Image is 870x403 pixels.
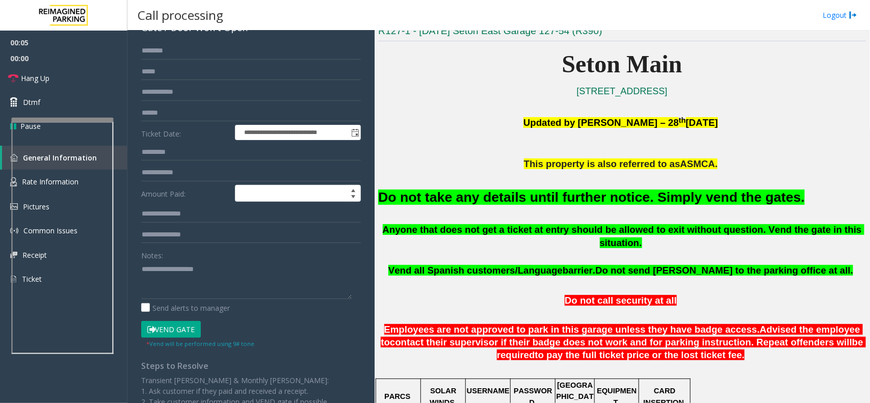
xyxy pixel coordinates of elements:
[10,227,18,235] img: 'icon'
[565,295,677,306] span: Do not call security at all
[823,10,857,20] a: Logout
[141,386,361,396] p: 1. Ask customer if they paid and received a receipt.
[686,117,718,128] span: [DATE]
[21,73,49,84] span: Hang Up
[467,387,510,395] span: USERNAME
[146,340,254,347] small: Vend will be performed using 9# tone
[563,265,595,276] span: barrier.
[577,86,668,96] a: [STREET_ADDRESS]
[10,252,17,258] img: 'icon'
[133,3,228,28] h3: Call processing
[10,203,18,210] img: 'icon'
[388,265,563,276] span: Vend all Spanish customers/Language
[381,324,863,347] span: Advised the employee to
[23,97,40,108] span: Dtmf
[141,247,163,261] label: Notes:
[10,154,18,162] img: 'icon'
[680,158,718,169] span: ASMCA.
[349,125,360,140] span: Toggle popup
[139,185,232,202] label: Amount Paid:
[384,392,410,400] span: PARCS
[2,146,127,170] a: General Information
[141,375,361,386] p: Transient [PERSON_NAME] & Monthly [PERSON_NAME]:
[141,303,230,313] label: Send alerts to manager
[10,177,17,186] img: 'icon'
[384,324,760,335] span: Employees are not approved to park in this garage unless they have badge access.
[679,116,686,124] span: th
[849,10,857,20] img: logout
[524,158,680,169] span: This property is also referred to as
[378,24,866,41] h3: R127-1 - [DATE] Seton East Garage 127-54 (R390)
[383,224,864,249] span: Anyone that does not get a ticket at entry should be allowed to exit without question. Vend the g...
[141,321,201,338] button: Vend Gate
[346,185,360,194] span: Increase value
[390,337,852,347] span: contact their supervisor if their badge does not work and for parking instruction. Repeat offende...
[141,361,361,371] h4: Steps to Resolve
[595,265,853,276] span: Do not send [PERSON_NAME] to the parking office at all.
[523,117,679,128] span: Updated by [PERSON_NAME] – 28
[10,275,17,284] img: 'icon'
[535,350,745,360] span: to pay the full ticket price or the lost ticket fee.
[562,50,682,77] span: Seton Main
[139,125,232,140] label: Ticket Date:
[378,190,805,205] font: Do not take any details until further notice. Simply vend the gates.
[346,194,360,202] span: Decrease value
